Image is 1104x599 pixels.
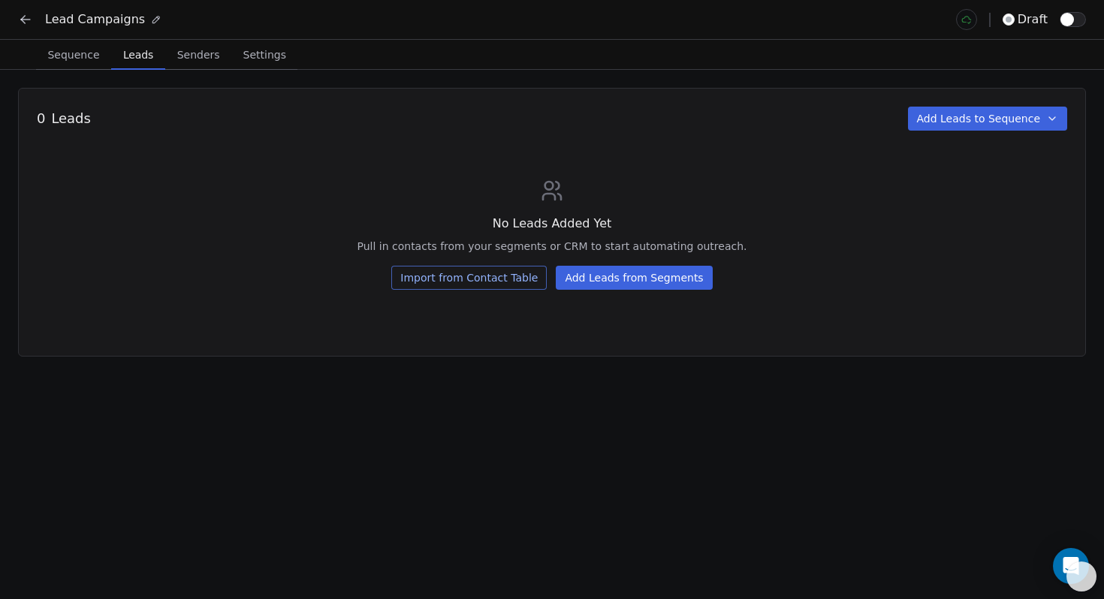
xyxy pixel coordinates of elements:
div: Open Intercom Messenger [1053,548,1089,584]
button: Import from Contact Table [391,266,547,290]
span: draft [1018,11,1048,29]
div: Pull in contacts from your segments or CRM to start automating outreach. [357,239,747,254]
span: Senders [171,44,226,65]
span: Leads [51,109,90,128]
button: Add Leads from Segments [556,266,712,290]
span: Settings [237,44,292,65]
button: Add Leads to Sequence [908,107,1068,131]
span: Leads [117,44,159,65]
span: Lead Campaigns [45,11,145,29]
span: Sequence [41,44,105,65]
span: 0 [37,109,45,128]
div: No Leads Added Yet [357,215,747,233]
